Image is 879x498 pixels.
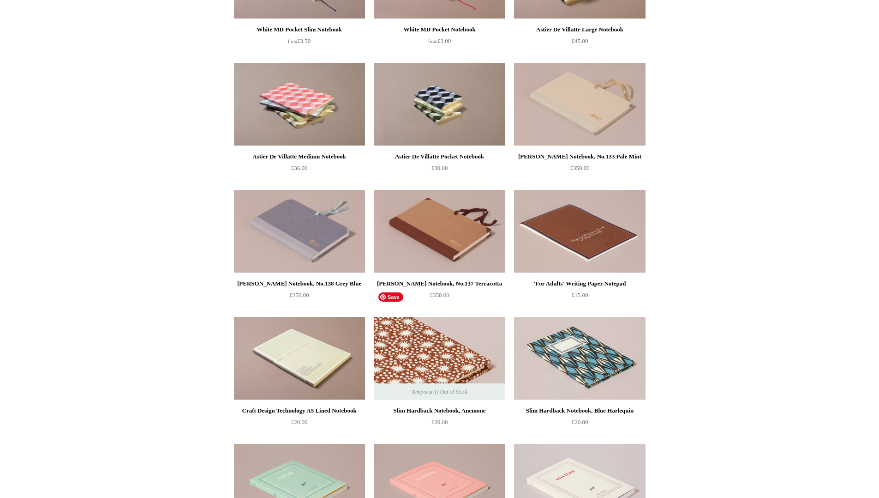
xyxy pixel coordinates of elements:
[514,63,645,146] a: Steve Harrison Notebook, No.133 Pale Mint Steve Harrison Notebook, No.133 Pale Mint
[428,39,437,44] span: from
[374,278,505,316] a: [PERSON_NAME] Notebook, No.137 Terracotta £350.00
[288,39,297,44] span: from
[516,151,643,162] div: [PERSON_NAME] Notebook, No.133 Pale Mint
[514,190,645,273] a: 'For Adults' Writing Paper Notepad 'For Adults' Writing Paper Notepad
[514,24,645,62] a: Astier De Villatte Large Notebook £45.00
[288,37,311,44] span: £3.50
[234,63,365,146] a: Astier De Villatte Medium Notebook Astier De Villatte Medium Notebook
[234,317,365,400] img: Craft Design Technology A5 Lined Notebook
[514,317,645,400] a: Slim Hardback Notebook, Blue Harlequin Slim Hardback Notebook, Blue Harlequin
[376,405,502,416] div: Slim Hardback Notebook, Anemone
[572,419,588,425] span: £20.00
[374,24,505,62] a: White MD Pocket Notebook from£3.00
[234,190,365,273] a: Steve Harrison Notebook, No.138 Grey Blue Steve Harrison Notebook, No.138 Grey Blue
[234,405,365,443] a: Craft Design Technology A5 Lined Notebook £20.00
[516,278,643,289] div: 'For Adults' Writing Paper Notepad
[291,419,308,425] span: £20.00
[374,317,505,400] img: Slim Hardback Notebook, Anemone
[236,405,363,416] div: Craft Design Technology A5 Lined Notebook
[376,278,502,289] div: [PERSON_NAME] Notebook, No.137 Terracotta
[514,63,645,146] img: Steve Harrison Notebook, No.133 Pale Mint
[514,278,645,316] a: 'For Adults' Writing Paper Notepad £15.00
[374,190,505,273] img: Steve Harrison Notebook, No.137 Terracotta
[374,63,505,146] img: Astier De Villatte Pocket Notebook
[289,292,309,298] span: £350.00
[374,317,505,400] a: Slim Hardback Notebook, Anemone Slim Hardback Notebook, Anemone Temporarily Out of Stock
[402,383,477,400] span: Temporarily Out of Stock
[514,151,645,189] a: [PERSON_NAME] Notebook, No.133 Pale Mint £350.00
[234,190,365,273] img: Steve Harrison Notebook, No.138 Grey Blue
[374,405,505,443] a: Slim Hardback Notebook, Anemone £20.00
[572,292,588,298] span: £15.00
[374,190,505,273] a: Steve Harrison Notebook, No.137 Terracotta Steve Harrison Notebook, No.137 Terracotta
[236,24,363,35] div: White MD Pocket Slim Notebook
[234,317,365,400] a: Craft Design Technology A5 Lined Notebook Craft Design Technology A5 Lined Notebook
[431,164,448,171] span: £30.00
[514,405,645,443] a: Slim Hardback Notebook, Blue Harlequin £20.00
[234,24,365,62] a: White MD Pocket Slim Notebook from£3.50
[570,164,589,171] span: £350.00
[428,37,451,44] span: £3.00
[376,151,502,162] div: Astier De Villatte Pocket Notebook
[431,419,448,425] span: £20.00
[378,292,403,302] span: Save
[516,24,643,35] div: Astier De Villatte Large Notebook
[234,278,365,316] a: [PERSON_NAME] Notebook, No.138 Grey Blue £350.00
[234,151,365,189] a: Astier De Villatte Medium Notebook £36.00
[516,405,643,416] div: Slim Hardback Notebook, Blue Harlequin
[374,63,505,146] a: Astier De Villatte Pocket Notebook Astier De Villatte Pocket Notebook
[236,278,363,289] div: [PERSON_NAME] Notebook, No.138 Grey Blue
[376,24,502,35] div: White MD Pocket Notebook
[514,190,645,273] img: 'For Adults' Writing Paper Notepad
[374,151,505,189] a: Astier De Villatte Pocket Notebook £30.00
[236,151,363,162] div: Astier De Villatte Medium Notebook
[514,317,645,400] img: Slim Hardback Notebook, Blue Harlequin
[234,63,365,146] img: Astier De Villatte Medium Notebook
[430,292,449,298] span: £350.00
[572,37,588,44] span: £45.00
[291,164,308,171] span: £36.00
